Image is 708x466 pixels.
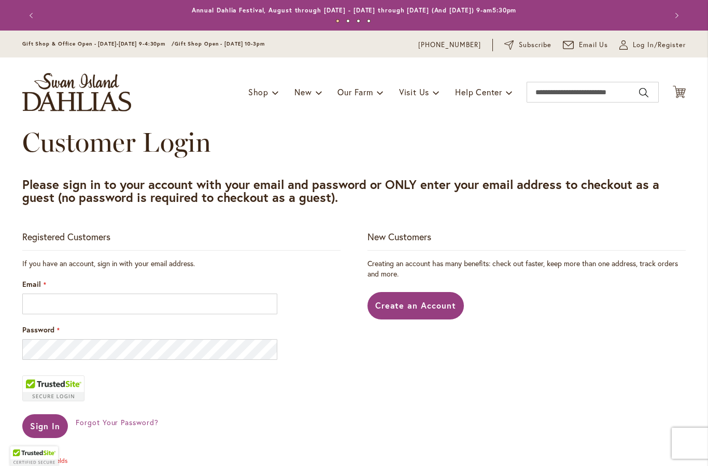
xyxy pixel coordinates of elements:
[375,300,457,311] span: Create an Account
[8,429,37,458] iframe: Launch Accessibility Center
[22,230,110,243] strong: Registered Customers
[22,414,68,438] button: Sign In
[22,176,659,206] strong: Please sign in to your account with your email and password or ONLY enter your email address to c...
[633,40,686,50] span: Log In/Register
[294,86,311,97] span: New
[22,73,131,111] a: store logo
[22,126,211,158] span: Customer Login
[455,86,502,97] span: Help Center
[367,230,431,243] strong: New Customers
[22,279,41,289] span: Email
[619,40,686,50] a: Log In/Register
[399,86,429,97] span: Visit Us
[367,292,464,319] a: Create an Account
[504,40,551,50] a: Subscribe
[30,420,60,431] span: Sign In
[76,417,159,427] span: Forgot Your Password?
[579,40,608,50] span: Email Us
[336,19,339,23] button: 1 of 4
[367,19,371,23] button: 4 of 4
[563,40,608,50] a: Email Us
[76,417,159,428] a: Forgot Your Password?
[248,86,268,97] span: Shop
[418,40,481,50] a: [PHONE_NUMBER]
[665,5,686,26] button: Next
[22,325,54,334] span: Password
[192,6,517,14] a: Annual Dahlia Festival, August through [DATE] - [DATE] through [DATE] (And [DATE]) 9-am5:30pm
[22,40,175,47] span: Gift Shop & Office Open - [DATE]-[DATE] 9-4:30pm /
[22,5,43,26] button: Previous
[346,19,350,23] button: 2 of 4
[519,40,551,50] span: Subscribe
[22,375,84,401] div: TrustedSite Certified
[337,86,373,97] span: Our Farm
[175,40,265,47] span: Gift Shop Open - [DATE] 10-3pm
[22,258,341,269] div: If you have an account, sign in with your email address.
[367,258,686,279] p: Creating an account has many benefits: check out faster, keep more than one address, track orders...
[357,19,360,23] button: 3 of 4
